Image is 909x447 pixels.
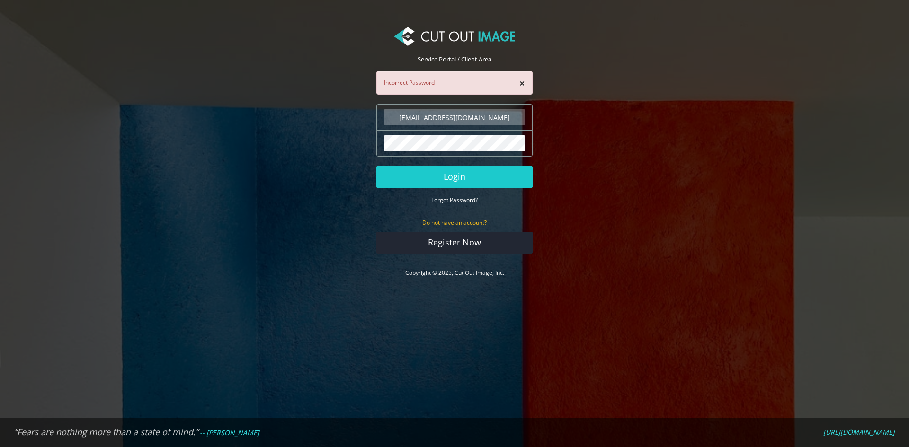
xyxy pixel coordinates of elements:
[200,428,259,437] em: -- [PERSON_NAME]
[823,428,895,437] a: [URL][DOMAIN_NAME]
[394,27,515,46] img: Cut Out Image
[376,232,533,254] a: Register Now
[519,79,525,88] button: ×
[431,195,478,204] a: Forgot Password?
[376,71,533,95] div: Incorrect Password
[14,426,198,438] em: “Fears are nothing more than a state of mind.”
[384,109,525,125] input: Email Address
[376,166,533,188] button: Login
[405,269,504,277] a: Copyright © 2025, Cut Out Image, Inc.
[422,219,487,227] small: Do not have an account?
[431,196,478,204] small: Forgot Password?
[418,55,491,63] span: Service Portal / Client Area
